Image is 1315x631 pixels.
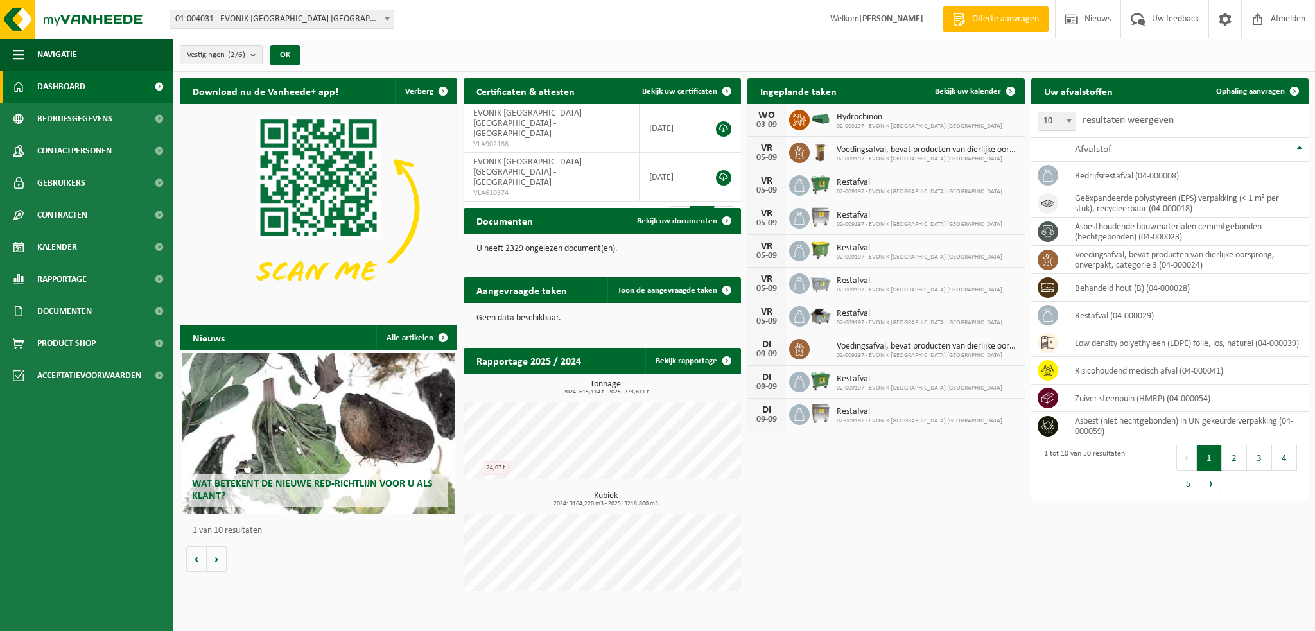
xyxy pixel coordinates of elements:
span: 02-009197 - EVONIK [GEOGRAPHIC_DATA] [GEOGRAPHIC_DATA] [837,254,1002,261]
div: 1 tot 10 van 50 resultaten [1038,444,1125,497]
a: Toon de aangevraagde taken [607,277,740,303]
td: geëxpandeerde polystyreen (EPS) verpakking (< 1 m² per stuk), recycleerbaar (04-000018) [1065,189,1309,218]
span: Contracten [37,199,87,231]
span: Afvalstof [1075,144,1111,155]
td: asbesthoudende bouwmaterialen cementgebonden (hechtgebonden) (04-000023) [1065,218,1309,246]
td: [DATE] [640,153,702,202]
td: risicohoudend medisch afval (04-000041) [1065,357,1309,385]
span: 02-009197 - EVONIK [GEOGRAPHIC_DATA] [GEOGRAPHIC_DATA] [837,123,1002,130]
span: 02-009197 - EVONIK [GEOGRAPHIC_DATA] [GEOGRAPHIC_DATA] [837,385,1002,392]
strong: [PERSON_NAME] [859,14,923,24]
label: resultaten weergeven [1083,115,1174,125]
button: OK [270,45,300,65]
h3: Kubiek [470,492,741,507]
span: Rapportage [37,263,87,295]
span: VLA902186 [473,139,629,150]
span: Ophaling aanvragen [1216,87,1285,96]
h2: Documenten [464,208,546,233]
div: 09-09 [754,415,779,424]
span: Documenten [37,295,92,327]
td: asbest (niet hechtgebonden) in UN gekeurde verpakking (04-000059) [1065,412,1309,440]
span: EVONIK [GEOGRAPHIC_DATA] [GEOGRAPHIC_DATA] - [GEOGRAPHIC_DATA] [473,108,582,139]
span: 02-009197 - EVONIK [GEOGRAPHIC_DATA] [GEOGRAPHIC_DATA] [837,188,1002,196]
p: U heeft 2329 ongelezen document(en). [476,245,728,254]
span: Gebruikers [37,167,85,199]
button: Previous [1176,445,1197,471]
div: DI [754,340,779,350]
div: VR [754,307,779,317]
span: 10 [1038,112,1076,131]
button: 5 [1176,471,1201,496]
span: 2024: 3164,220 m3 - 2025: 3218,800 m3 [470,501,741,507]
span: VLA610374 [473,188,629,198]
span: Offerte aanvragen [969,13,1042,26]
span: 01-004031 - EVONIK ANTWERPEN NV - ANTWERPEN [170,10,394,28]
td: zuiver steenpuin (HMRP) (04-000054) [1065,385,1309,412]
div: 09-09 [754,383,779,392]
div: 05-09 [754,186,779,195]
h2: Rapportage 2025 / 2024 [464,348,594,373]
td: behandeld hout (B) (04-000028) [1065,274,1309,302]
a: Bekijk rapportage [645,348,740,374]
div: 05-09 [754,284,779,293]
div: VR [754,274,779,284]
span: 01-004031 - EVONIK ANTWERPEN NV - ANTWERPEN [170,10,394,29]
td: voedingsafval, bevat producten van dierlijke oorsprong, onverpakt, categorie 3 (04-000024) [1065,246,1309,274]
span: Product Shop [37,327,96,359]
td: bedrijfsrestafval (04-000008) [1065,162,1309,189]
span: 2024: 615,114 t - 2025: 273,611 t [470,389,741,395]
button: Vestigingen(2/6) [180,45,263,64]
button: 3 [1247,445,1272,471]
span: 10 [1038,112,1076,130]
div: 24,07 t [483,461,509,475]
button: Volgende [207,546,227,572]
td: restafval (04-000029) [1065,302,1309,329]
span: EVONIK [GEOGRAPHIC_DATA] [GEOGRAPHIC_DATA] - [GEOGRAPHIC_DATA] [473,157,582,187]
div: 05-09 [754,252,779,261]
span: Bedrijfsgegevens [37,103,112,135]
span: 02-009197 - EVONIK [GEOGRAPHIC_DATA] [GEOGRAPHIC_DATA] [837,417,1002,425]
span: Contactpersonen [37,135,112,167]
span: Restafval [837,211,1002,221]
span: Voedingsafval, bevat producten van dierlijke oorsprong, onverpakt, categorie 3 [837,145,1018,155]
a: Ophaling aanvragen [1206,78,1307,104]
h2: Nieuws [180,325,238,350]
span: Kalender [37,231,77,263]
img: HK-XK-22-GN-00 [810,113,832,125]
div: 09-09 [754,350,779,359]
a: Wat betekent de nieuwe RED-richtlijn voor u als klant? [182,353,454,514]
button: Verberg [395,78,456,104]
span: Voedingsafval, bevat producten van dierlijke oorsprong, onverpakt, categorie 3 [837,341,1018,352]
span: 02-009197 - EVONIK [GEOGRAPHIC_DATA] [GEOGRAPHIC_DATA] [837,221,1002,229]
td: [DATE] [640,104,702,153]
count: (2/6) [228,51,245,59]
span: 02-009197 - EVONIK [GEOGRAPHIC_DATA] [GEOGRAPHIC_DATA] [837,286,1002,294]
img: WB-0140-HPE-BN-01 [810,141,832,162]
span: Vestigingen [187,46,245,65]
h2: Download nu de Vanheede+ app! [180,78,351,103]
span: Restafval [837,407,1002,417]
h3: Tonnage [470,380,741,395]
button: 1 [1197,445,1222,471]
div: VR [754,143,779,153]
span: Restafval [837,243,1002,254]
span: 02-009197 - EVONIK [GEOGRAPHIC_DATA] [GEOGRAPHIC_DATA] [837,155,1018,163]
div: 03-09 [754,121,779,130]
button: Vorige [186,546,207,572]
span: Toon de aangevraagde taken [618,286,717,295]
img: WB-1100-GAL-GY-04 [810,402,832,424]
span: 02-009197 - EVONIK [GEOGRAPHIC_DATA] [GEOGRAPHIC_DATA] [837,352,1018,359]
p: 1 van 10 resultaten [193,526,451,535]
a: Offerte aanvragen [943,6,1049,32]
span: Restafval [837,309,1002,319]
button: 4 [1272,445,1297,471]
a: Alle artikelen [376,325,456,350]
span: Restafval [837,178,1002,188]
div: DI [754,372,779,383]
div: 05-09 [754,219,779,228]
span: Wat betekent de nieuwe RED-richtlijn voor u als klant? [192,479,433,501]
button: 2 [1222,445,1247,471]
span: Restafval [837,276,1002,286]
span: Bekijk uw documenten [637,217,717,225]
div: VR [754,209,779,219]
